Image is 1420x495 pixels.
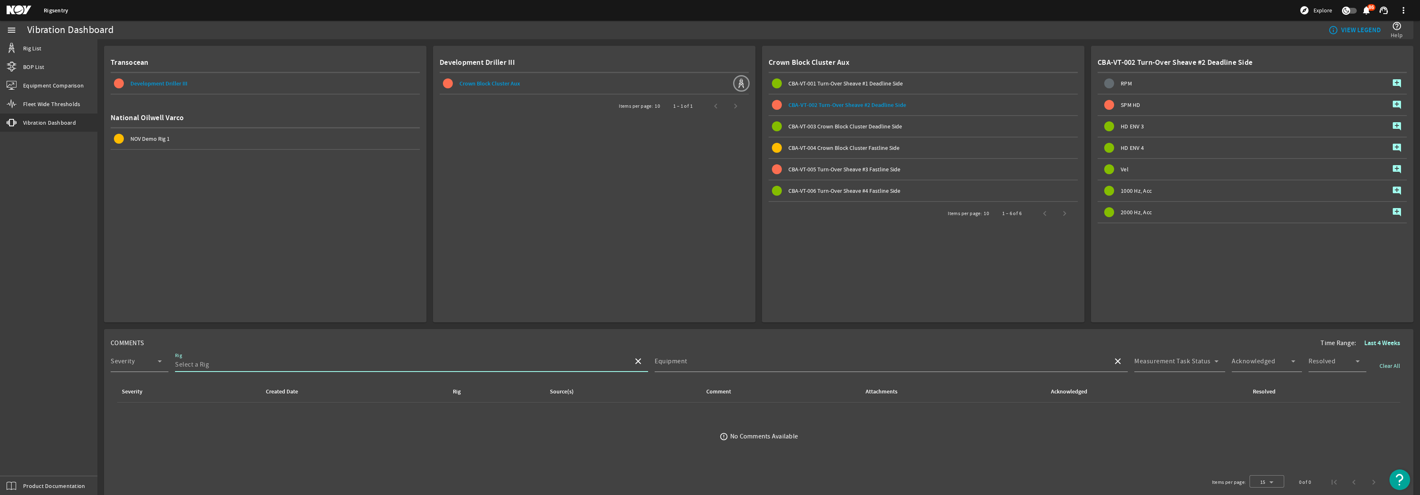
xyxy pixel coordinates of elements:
span: HD ENV 3 [1121,123,1144,129]
div: Severity [121,387,255,396]
span: Explore [1313,6,1332,14]
span: CBA-VT-001 Turn-Over Sheave #1 Deadline Side [788,80,903,87]
mat-icon: add_comment [1392,78,1402,88]
span: CBA-VT-003 Crown Block Cluster Deadline Side [788,123,902,130]
span: 2000 Hz, Acc [1121,209,1152,215]
div: Acknowledged [1051,387,1087,396]
span: SPM HD [1121,102,1141,108]
span: Product Documentation [23,482,85,490]
mat-icon: explore [1299,5,1309,15]
button: NOV Demo Rig 1 [111,128,420,149]
span: Rig List [23,44,41,52]
button: Explore [1296,4,1335,17]
button: 86 [1362,6,1370,15]
div: Attachments [866,387,897,396]
input: Select a Rig [175,360,627,369]
span: RPM [1121,81,1132,86]
div: 10 [984,209,989,218]
button: Open Resource Center [1389,469,1410,490]
button: Clear All [1373,358,1407,373]
mat-label: Severity [111,357,135,365]
mat-icon: close [633,356,643,366]
div: Transocean [111,52,420,73]
div: Vibration Dashboard [27,26,114,34]
mat-icon: support_agent [1379,5,1389,15]
a: Rigsentry [44,7,68,14]
mat-icon: add_comment [1392,186,1402,196]
div: Rig [452,387,539,396]
b: Last 4 Weeks [1364,339,1400,347]
mat-label: Rig [175,353,182,359]
span: Clear All [1380,362,1400,370]
button: more_vert [1394,0,1413,20]
div: Items per page: [619,102,653,110]
mat-icon: error_outline [719,432,728,441]
div: Items per page: [1212,478,1246,486]
span: Crown Block Cluster Aux [459,80,520,88]
div: 10 [655,102,660,110]
div: National Oilwell Varco [111,108,420,128]
input: Select Equipment [655,360,1106,369]
span: Help [1391,31,1403,39]
div: Attachments [864,387,1040,396]
mat-icon: notifications [1361,5,1371,15]
div: Acknowledged [1050,387,1242,396]
div: Development Driller III [440,52,749,73]
span: Development Driller III [130,80,187,88]
div: Resolved [1252,387,1394,396]
span: CBA-VT-006 Turn-Over Sheave #4 Fastline Side [788,187,900,194]
mat-icon: vibration [7,118,17,128]
mat-icon: add_comment [1392,164,1402,174]
button: CBA-VT-005 Turn-Over Sheave #3 Fastline Side [769,159,1078,180]
span: BOP List [23,63,44,71]
button: Crown Block Cluster Aux [440,73,732,94]
div: Created Date [265,387,441,396]
div: Items per page: [948,209,982,218]
mat-label: Acknowledged [1232,357,1275,365]
span: Fleet Wide Thresholds [23,100,80,108]
div: No Comments Available [730,432,798,441]
div: Crown Block Cluster Aux [769,52,1078,73]
b: VIEW LEGEND [1341,26,1381,34]
button: CBA-VT-001 Turn-Over Sheave #1 Deadline Side [769,73,1078,94]
span: Vibration Dashboard [23,118,76,127]
div: CBA-VT-002 Turn-Over Sheave #2 Deadline Side [1098,52,1407,73]
button: CBA-VT-004 Crown Block Cluster Fastline Side [769,137,1078,158]
div: Time Range: [1321,336,1407,351]
mat-icon: add_comment [1392,121,1402,131]
div: Source(s) [550,387,574,396]
span: NOV Demo Rig 1 [130,135,170,142]
span: CBA-VT-004 Crown Block Cluster Fastline Side [788,144,899,152]
mat-label: Resolved [1309,357,1335,365]
button: CBA-VT-002 Turn-Over Sheave #2 Deadline Side [769,95,1078,115]
button: CBA-VT-003 Crown Block Cluster Deadline Side [769,116,1078,137]
div: Resolved [1253,387,1276,396]
button: Last 4 Weeks [1358,336,1407,351]
mat-icon: add_comment [1392,207,1402,217]
button: Development Driller III [111,73,420,94]
mat-icon: close [1113,356,1123,366]
mat-icon: info_outline [1328,25,1335,35]
mat-label: Measurement Task Status [1134,357,1211,365]
button: CBA-VT-006 Turn-Over Sheave #4 Fastline Side [769,180,1078,201]
div: Rig [453,387,461,396]
div: Comment [706,387,731,396]
mat-icon: help_outline [1392,21,1402,31]
span: Equipment Comparison [23,81,84,90]
div: 0 of 0 [1299,478,1311,486]
div: Source(s) [549,387,695,396]
div: Severity [122,387,142,396]
span: CBA-VT-005 Turn-Over Sheave #3 Fastline Side [788,166,900,173]
mat-icon: menu [7,25,17,35]
button: VIEW LEGEND [1325,23,1384,38]
span: COMMENTS [111,339,144,347]
mat-icon: add_comment [1392,143,1402,153]
div: 1 – 1 of 1 [673,102,693,110]
div: 1 – 6 of 6 [1002,209,1022,218]
span: 1000 Hz, Acc [1121,188,1152,194]
span: Vel [1121,166,1129,172]
mat-icon: add_comment [1392,100,1402,110]
div: Comment [705,387,854,396]
span: CBA-VT-002 Turn-Over Sheave #2 Deadline Side [788,101,906,109]
span: HD ENV 4 [1121,145,1144,151]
